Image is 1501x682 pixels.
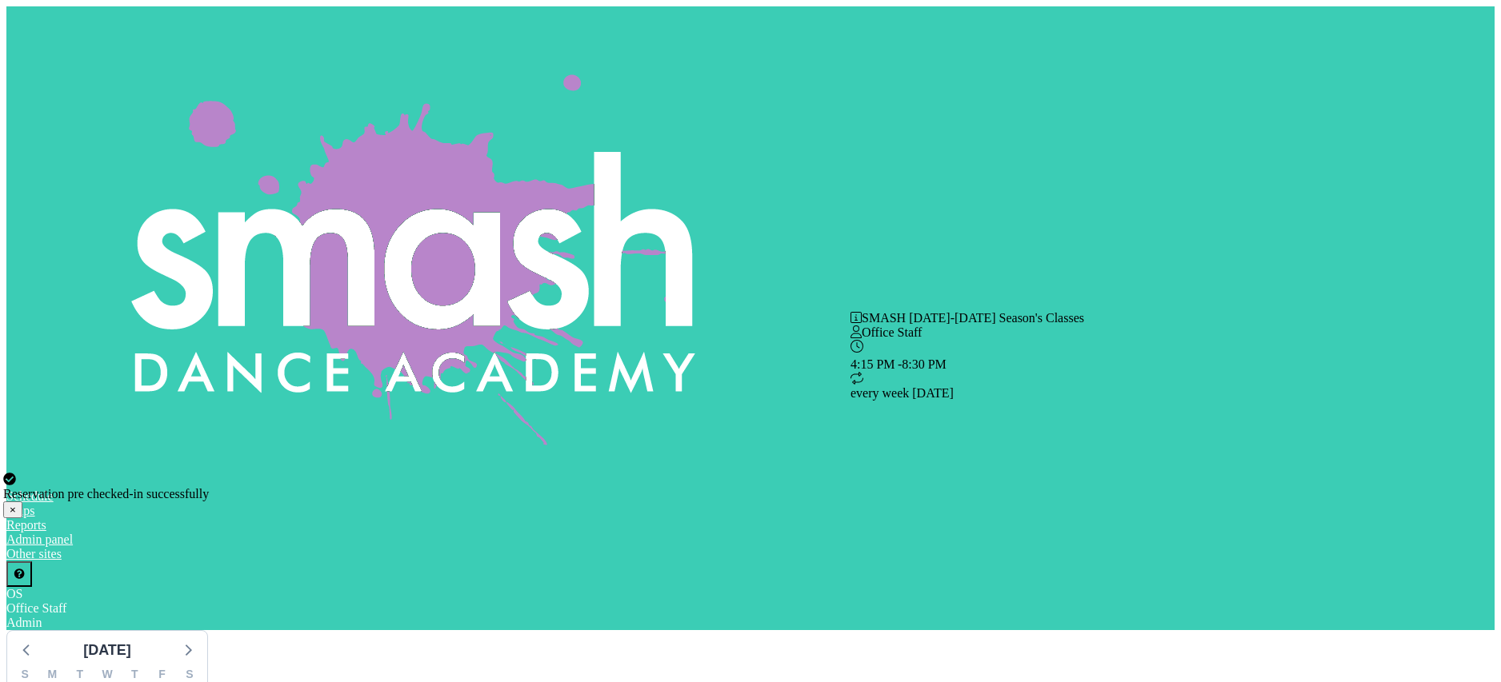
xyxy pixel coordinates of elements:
span: Admin [6,616,42,629]
button: close [3,501,22,518]
span: OS [6,587,22,600]
div: Reservation pre checked-in successfully [3,487,314,501]
span: 8:30 PM [902,357,947,371]
img: organization-logo [6,6,807,486]
span: every week [DATE] [851,386,954,400]
a: Admin panel [6,532,73,546]
span: Office Staff [862,325,922,339]
span: 4:15 PM [851,357,895,371]
a: Other sites [6,547,62,560]
div: [DATE] [83,639,131,661]
span: - [898,357,902,371]
span: Office Staff [6,601,66,615]
span: SMASH 2025-2026 Season's Classes [862,311,1084,325]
